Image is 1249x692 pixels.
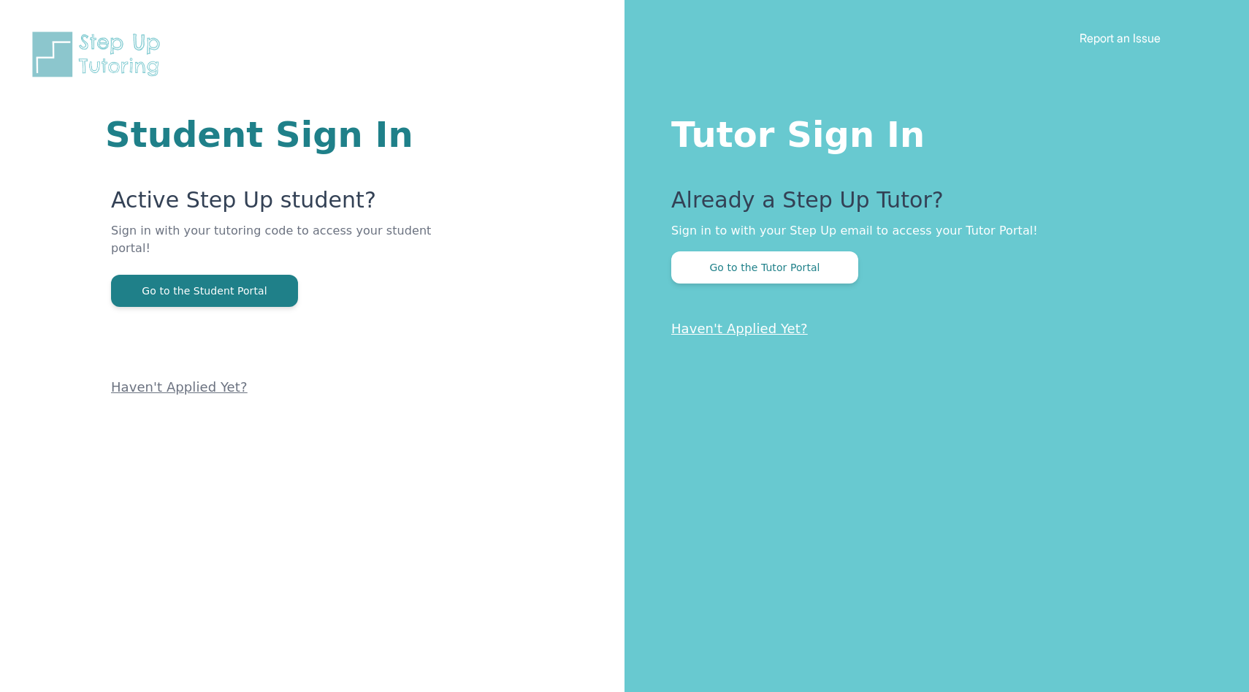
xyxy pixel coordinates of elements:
[671,260,858,274] a: Go to the Tutor Portal
[671,321,808,336] a: Haven't Applied Yet?
[111,222,449,275] p: Sign in with your tutoring code to access your student portal!
[111,379,248,395] a: Haven't Applied Yet?
[671,222,1191,240] p: Sign in to with your Step Up email to access your Tutor Portal!
[1080,31,1161,45] a: Report an Issue
[29,29,169,80] img: Step Up Tutoring horizontal logo
[671,111,1191,152] h1: Tutor Sign In
[111,275,298,307] button: Go to the Student Portal
[671,187,1191,222] p: Already a Step Up Tutor?
[671,251,858,284] button: Go to the Tutor Portal
[105,117,449,152] h1: Student Sign In
[111,187,449,222] p: Active Step Up student?
[111,284,298,297] a: Go to the Student Portal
